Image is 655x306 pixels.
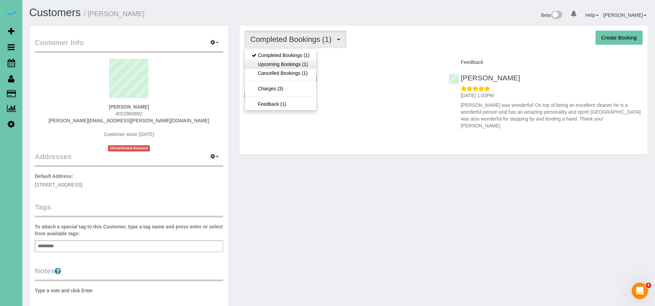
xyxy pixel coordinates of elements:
[35,223,223,237] label: To attach a special tag to this Customer, type a tag name and press enter or select from availabl...
[48,118,209,123] a: [PERSON_NAME][EMAIL_ADDRESS][PERSON_NAME][DOMAIN_NAME]
[461,102,643,129] p: [PERSON_NAME] was wonderful! On top of being an excellent cleaner he is a wonderful person and ha...
[603,12,646,18] a: [PERSON_NAME]
[35,182,82,188] span: [STREET_ADDRESS]
[461,92,643,99] p: [DATE] 1:03PM
[585,12,599,18] a: Help
[245,51,316,60] a: Completed Bookings (1)
[108,145,150,151] span: Unconfirmed Account
[646,283,651,288] span: 4
[245,84,316,93] a: Charges (3)
[245,60,316,69] a: Upcoming Bookings (1)
[4,7,18,16] img: Automaid Logo
[244,92,438,99] p: One Time
[35,37,223,53] legend: Customer Info
[541,12,563,18] a: Beta
[84,10,145,18] small: / [PERSON_NAME]
[244,59,438,65] h4: Service
[29,7,81,19] a: Customers
[244,101,438,107] h4: 3.5 - CC
[35,202,223,217] legend: Tags
[35,173,73,180] label: Default Address:
[245,100,316,109] a: Feedback (1)
[244,31,346,48] button: Completed Bookings (1)
[449,74,520,82] a: [PERSON_NAME]
[35,287,223,294] pre: Type a note and click Enter
[632,283,648,299] iframe: Intercom live chat
[104,132,154,137] span: Customer since [DATE]
[449,59,643,65] h4: Feedback
[245,69,316,78] a: Cancelled Bookings (1)
[35,266,223,281] legend: Notes
[116,111,142,116] span: 4022900892
[551,11,562,20] img: New interface
[250,35,335,44] span: Completed Bookings (1)
[109,104,149,110] strong: [PERSON_NAME]
[596,31,643,45] button: Create Booking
